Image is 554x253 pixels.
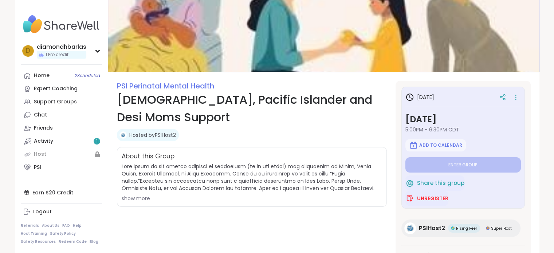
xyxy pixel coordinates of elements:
[34,151,46,158] div: Host
[33,208,52,216] div: Logout
[448,162,478,168] span: Enter group
[34,98,77,106] div: Support Groups
[59,239,87,244] a: Redeem Code
[405,113,521,126] h3: [DATE]
[119,131,127,139] img: PSIHost2
[26,46,30,56] span: d
[21,186,102,199] div: Earn $20 Credit
[405,191,448,206] button: Unregister
[401,220,520,237] a: PSIHost2PSIHost2Rising PeerRising PeerSuper HostSuper Host
[417,195,448,202] span: Unregister
[21,69,102,82] a: Home2Scheduled
[456,226,477,231] span: Rising Peer
[73,223,82,228] a: Help
[21,205,102,218] a: Logout
[90,239,98,244] a: Blog
[21,231,47,236] a: Host Training
[409,141,418,150] img: ShareWell Logomark
[405,194,414,203] img: ShareWell Logomark
[46,52,68,58] span: 1 Pro credit
[50,231,76,236] a: Safety Policy
[34,138,53,145] div: Activity
[122,195,382,202] div: show more
[404,222,416,234] img: PSIHost2
[96,138,98,145] span: 1
[405,126,521,133] span: 5:00PM - 6:30PM CDT
[451,226,455,230] img: Rising Peer
[75,73,100,79] span: 2 Scheduled
[21,95,102,108] a: Support Groups
[21,122,102,135] a: Friends
[117,91,387,126] h1: [DEMOGRAPHIC_DATA], Pacific Islander and Desi Moms Support
[486,226,490,230] img: Super Host
[405,139,466,151] button: Add to Calendar
[21,223,39,228] a: Referrals
[42,223,59,228] a: About Us
[117,81,214,91] a: PSI Perinatal Mental Health
[21,12,102,37] img: ShareWell Nav Logo
[405,179,414,187] img: ShareWell Logomark
[405,175,464,191] button: Share this group
[21,82,102,95] a: Expert Coaching
[419,142,462,148] span: Add to Calendar
[405,157,521,173] button: Enter group
[491,226,512,231] span: Super Host
[405,93,434,102] h3: [DATE]
[122,163,382,192] span: Lore ipsum do sit ametco adipisci el seddoeiusm (te in utl etdol) mag aliquaenim ad Minim, Venia ...
[122,152,174,161] h2: About this Group
[129,131,176,139] a: Hosted byPSIHost2
[37,43,86,51] div: diamondhbarlas
[34,72,50,79] div: Home
[21,108,102,122] a: Chat
[34,85,78,92] div: Expert Coaching
[21,161,102,174] a: PSI
[21,239,56,244] a: Safety Resources
[21,148,102,161] a: Host
[419,224,445,233] span: PSIHost2
[34,124,53,132] div: Friends
[34,164,41,171] div: PSI
[21,135,102,148] a: Activity1
[417,179,464,187] span: Share this group
[34,111,47,119] div: Chat
[62,223,70,228] a: FAQ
